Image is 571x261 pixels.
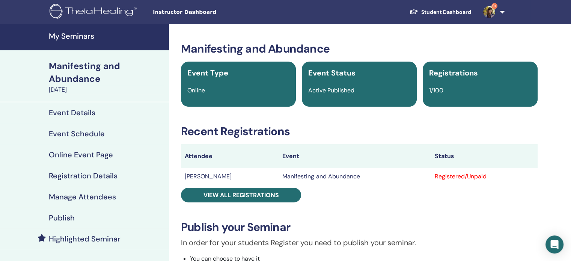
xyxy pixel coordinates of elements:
h4: Event Details [49,108,95,117]
h3: Publish your Seminar [181,220,538,234]
th: Event [279,144,431,168]
h4: Registration Details [49,171,118,180]
span: Registrations [429,68,478,78]
span: Event Type [187,68,228,78]
span: Online [187,86,205,94]
a: Manifesting and Abundance[DATE] [44,60,169,94]
span: 9+ [491,3,497,9]
span: 1/100 [429,86,443,94]
span: Active Published [308,86,354,94]
img: graduation-cap-white.svg [409,9,418,15]
h3: Manifesting and Abundance [181,42,538,56]
h4: Highlighted Seminar [49,234,121,243]
th: Attendee [181,144,279,168]
p: In order for your students Register you need to publish your seminar. [181,237,538,248]
h4: Publish [49,213,75,222]
div: Open Intercom Messenger [545,235,563,253]
img: default.jpg [483,6,495,18]
h4: Online Event Page [49,150,113,159]
span: Event Status [308,68,356,78]
h3: Recent Registrations [181,125,538,138]
div: Registered/Unpaid [435,172,534,181]
a: Student Dashboard [403,5,477,19]
a: View all registrations [181,188,301,202]
div: Manifesting and Abundance [49,60,164,85]
h4: Manage Attendees [49,192,116,201]
th: Status [431,144,538,168]
td: Manifesting and Abundance [279,168,431,185]
div: [DATE] [49,85,164,94]
img: logo.png [50,4,139,21]
span: View all registrations [203,191,279,199]
h4: Event Schedule [49,129,105,138]
td: [PERSON_NAME] [181,168,279,185]
span: Instructor Dashboard [153,8,265,16]
h4: My Seminars [49,32,164,41]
